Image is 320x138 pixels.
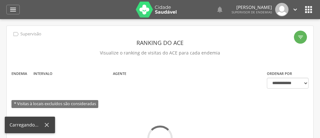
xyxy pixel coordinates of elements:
[232,10,272,14] span: Supervisor de Endemias
[292,6,299,13] i: 
[294,31,307,44] div: Filtro
[33,71,52,76] label: Intervalo
[267,71,292,76] label: Ordenar por
[11,37,309,48] header: Ranking do ACE
[216,6,224,13] i: 
[6,5,20,14] a: 
[11,48,309,57] p: Visualize o ranking de visitas do ACE para cada endemia
[232,5,272,10] p: [PERSON_NAME]
[11,71,27,76] label: Endemia
[113,71,126,76] label: Agente
[292,3,299,16] a: 
[11,100,98,108] span: * Visitas à locais excluídos são consideradas
[297,34,304,40] i: 
[10,122,43,128] div: Carregando...
[303,4,314,15] i: 
[9,6,17,13] i: 
[12,31,19,38] i: 
[20,32,41,37] p: Supervisão
[216,3,224,16] a: 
